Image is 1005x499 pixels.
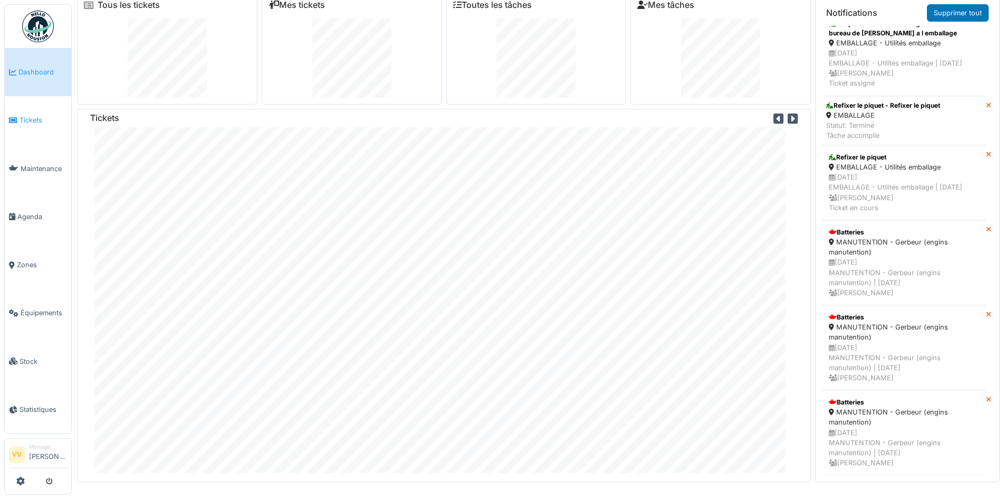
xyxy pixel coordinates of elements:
a: Stock [5,337,71,385]
li: VV [9,447,25,463]
div: EMBALLAGE - Utilités emballage [829,162,979,172]
div: EMBALLAGE [826,110,940,120]
img: Badge_color-CXgf-gQk.svg [22,11,54,42]
div: Batteries [829,228,979,237]
a: Zones [5,241,71,289]
div: [DATE] EMBALLAGE - Utilités emballage | [DATE] [PERSON_NAME] Ticket assigné [829,48,979,89]
div: [DATE] MANUTENTION - Gerbeur (engins manutention) | [DATE] [PERSON_NAME] [829,257,979,298]
div: MANUTENTION - Gerbeur (engins manutention) [829,237,979,257]
div: EMBALLAGE - Utilités emballage [829,38,979,48]
span: Maintenance [21,164,67,174]
a: Refixer le piquet EMBALLAGE - Utilités emballage [DATE]EMBALLAGE - Utilités emballage | [DATE] [P... [822,145,986,220]
div: MANUTENTION - Gerbeur (engins manutention) [829,322,979,342]
div: Batteries [829,398,979,407]
div: [DATE] MANUTENTION - Gerbeur (engins manutention) | [DATE] [PERSON_NAME] [829,343,979,383]
span: Tickets [20,115,67,125]
div: [DATE] EMBALLAGE - Utilités emballage | [DATE] [PERSON_NAME] Ticket en cours [829,172,979,213]
a: VV Manager[PERSON_NAME] [9,443,67,468]
span: Agenda [17,212,67,222]
a: Tickets [5,96,71,144]
a: Batteries MANUTENTION - Gerbeur (engins manutention) [DATE]MANUTENTION - Gerbeur (engins manutent... [822,220,986,305]
div: remplacement de l'éclairage au dessus du bureau de [PERSON_NAME] a l emballage [829,19,979,38]
span: Dashboard [18,67,67,77]
div: MANUTENTION - Gerbeur (engins manutention) [829,407,979,427]
a: Batteries MANUTENTION - Gerbeur (engins manutention) [DATE]MANUTENTION - Gerbeur (engins manutent... [822,390,986,475]
h6: Notifications [826,8,877,18]
div: Refixer le piquet [829,153,979,162]
a: Équipements [5,289,71,337]
a: remplacement de l'éclairage au dessus du bureau de [PERSON_NAME] a l emballage EMBALLAGE - Utilit... [822,12,986,96]
a: Supprimer tout [927,4,989,22]
h6: Tickets [90,113,119,123]
a: Batteries MANUTENTION - Gerbeur (engins manutention) [DATE]MANUTENTION - Gerbeur (engins manutent... [822,305,986,390]
a: Statistiques [5,385,71,434]
a: Dashboard [5,48,71,96]
a: Maintenance [5,145,71,193]
span: Stock [20,356,67,366]
div: Statut: Terminé Tâche accomplie [826,120,940,140]
div: Refixer le piquet - Refixer le piquet [826,101,940,110]
span: Équipements [21,308,67,318]
div: Manager [29,443,67,451]
a: Refixer le piquet - Refixer le piquet EMBALLAGE Statut: TerminéTâche accomplie [822,96,986,146]
span: Statistiques [20,404,67,415]
div: Batteries [829,313,979,322]
span: Zones [17,260,67,270]
a: Agenda [5,193,71,241]
div: [DATE] MANUTENTION - Gerbeur (engins manutention) | [DATE] [PERSON_NAME] [829,428,979,468]
li: [PERSON_NAME] [29,443,67,466]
